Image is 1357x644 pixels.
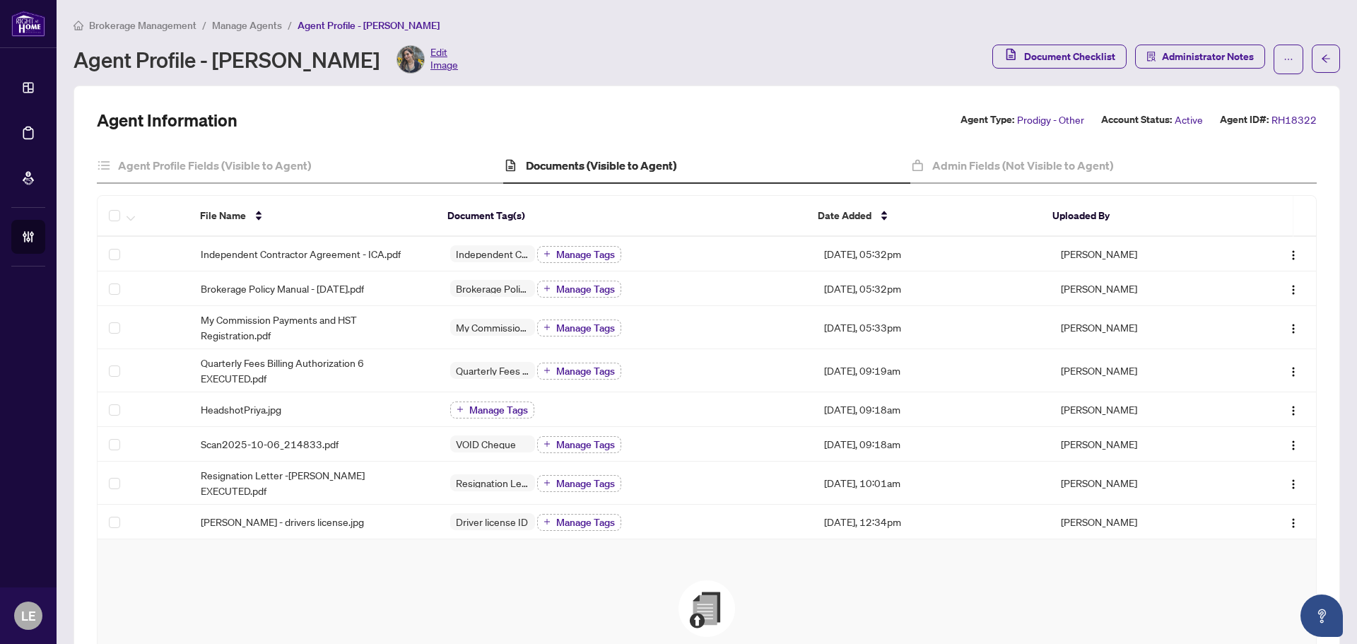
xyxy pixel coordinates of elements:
button: Administrator Notes [1135,45,1265,69]
img: Logo [1288,323,1299,334]
span: Driver license ID [450,517,534,527]
span: RH18322 [1271,112,1317,128]
img: Profile Icon [397,46,424,73]
td: [DATE], 05:32pm [813,271,1050,306]
span: plus [544,285,551,292]
span: My Commission Payments and HST Registration [450,322,535,332]
td: [PERSON_NAME] [1050,392,1236,427]
span: plus [544,518,551,525]
span: Quarterly Fees Billing Authorization 6 EXECUTED.pdf [201,355,428,386]
h2: Agent Information [97,109,237,131]
li: / [202,17,206,33]
td: [PERSON_NAME] [1050,271,1236,306]
label: Agent ID#: [1220,112,1269,128]
span: Resignation Letter (From previous Brokerage) [450,478,535,488]
img: Logo [1288,250,1299,261]
button: Manage Tags [537,514,621,531]
span: Brokerage Policy Manual [450,283,535,293]
img: Logo [1288,366,1299,377]
span: HeadshotPriya.jpg [201,402,281,417]
span: Quarterly Fees Billing Authorization Form [450,365,535,375]
button: Logo [1282,433,1305,455]
span: Edit Image [430,45,458,74]
button: Logo [1282,242,1305,265]
button: Manage Tags [537,320,621,336]
span: My Commission Payments and HST Registration.pdf [201,312,428,343]
span: Document Checklist [1024,45,1115,68]
td: [PERSON_NAME] [1050,505,1236,539]
td: [DATE], 05:32pm [813,237,1050,271]
li: / [288,17,292,33]
td: [DATE], 09:18am [813,427,1050,462]
th: Uploaded By [1041,196,1226,237]
td: [PERSON_NAME] [1050,462,1236,505]
span: solution [1146,52,1156,62]
span: Independent Contractor Agreement - ICA.pdf [201,246,401,262]
button: Manage Tags [537,436,621,453]
img: Logo [1288,517,1299,529]
span: Brokerage Management [89,19,196,32]
td: [PERSON_NAME] [1050,306,1236,349]
img: Logo [1288,440,1299,451]
span: plus [544,250,551,257]
span: Independent Contractor Agreement [450,249,535,259]
div: Agent Profile - [PERSON_NAME] [74,45,458,74]
span: Manage Tags [556,284,615,294]
span: Manage Agents [212,19,282,32]
th: File Name [189,196,435,237]
span: Prodigy - Other [1017,112,1084,128]
button: Logo [1282,472,1305,494]
span: [PERSON_NAME] - drivers license.jpg [201,514,364,529]
img: logo [11,11,45,37]
button: Logo [1282,359,1305,382]
h4: Documents (Visible to Agent) [526,157,676,174]
th: Document Tag(s) [436,196,806,237]
button: Open asap [1300,595,1343,637]
img: Logo [1288,284,1299,295]
span: Scan2025-10-06_214833.pdf [201,436,339,452]
button: Manage Tags [537,363,621,380]
td: [DATE], 05:33pm [813,306,1050,349]
span: Agent Profile - [PERSON_NAME] [298,19,440,32]
h4: Agent Profile Fields (Visible to Agent) [118,157,311,174]
th: Date Added [806,196,1041,237]
span: VOID Cheque [450,439,522,449]
h4: Admin Fields (Not Visible to Agent) [932,157,1113,174]
td: [DATE], 09:18am [813,392,1050,427]
span: File Name [200,208,246,223]
span: ellipsis [1283,54,1293,64]
span: LE [21,606,36,626]
button: Document Checklist [992,45,1127,69]
span: Manage Tags [556,479,615,488]
label: Agent Type: [961,112,1014,128]
span: Manage Tags [556,517,615,527]
span: Brokerage Policy Manual - [DATE].pdf [201,281,364,296]
button: Manage Tags [450,402,534,418]
span: Manage Tags [556,440,615,450]
span: home [74,21,83,30]
span: arrow-left [1321,54,1331,64]
span: Active [1175,112,1203,128]
button: Logo [1282,277,1305,300]
td: [PERSON_NAME] [1050,427,1236,462]
td: [DATE], 09:19am [813,349,1050,392]
span: Resignation Letter -[PERSON_NAME] EXECUTED.pdf [201,467,428,498]
span: Administrator Notes [1162,45,1254,68]
span: Manage Tags [556,366,615,376]
span: Manage Tags [469,405,528,415]
td: [PERSON_NAME] [1050,237,1236,271]
span: Manage Tags [556,323,615,333]
td: [PERSON_NAME] [1050,349,1236,392]
button: Logo [1282,398,1305,421]
td: [DATE], 12:34pm [813,505,1050,539]
span: plus [457,406,464,413]
span: plus [544,440,551,447]
img: File Upload [678,580,735,637]
span: plus [544,367,551,374]
button: Manage Tags [537,281,621,298]
td: [DATE], 10:01am [813,462,1050,505]
img: Logo [1288,405,1299,416]
button: Manage Tags [537,475,621,492]
span: Date Added [818,208,871,223]
label: Account Status: [1101,112,1172,128]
